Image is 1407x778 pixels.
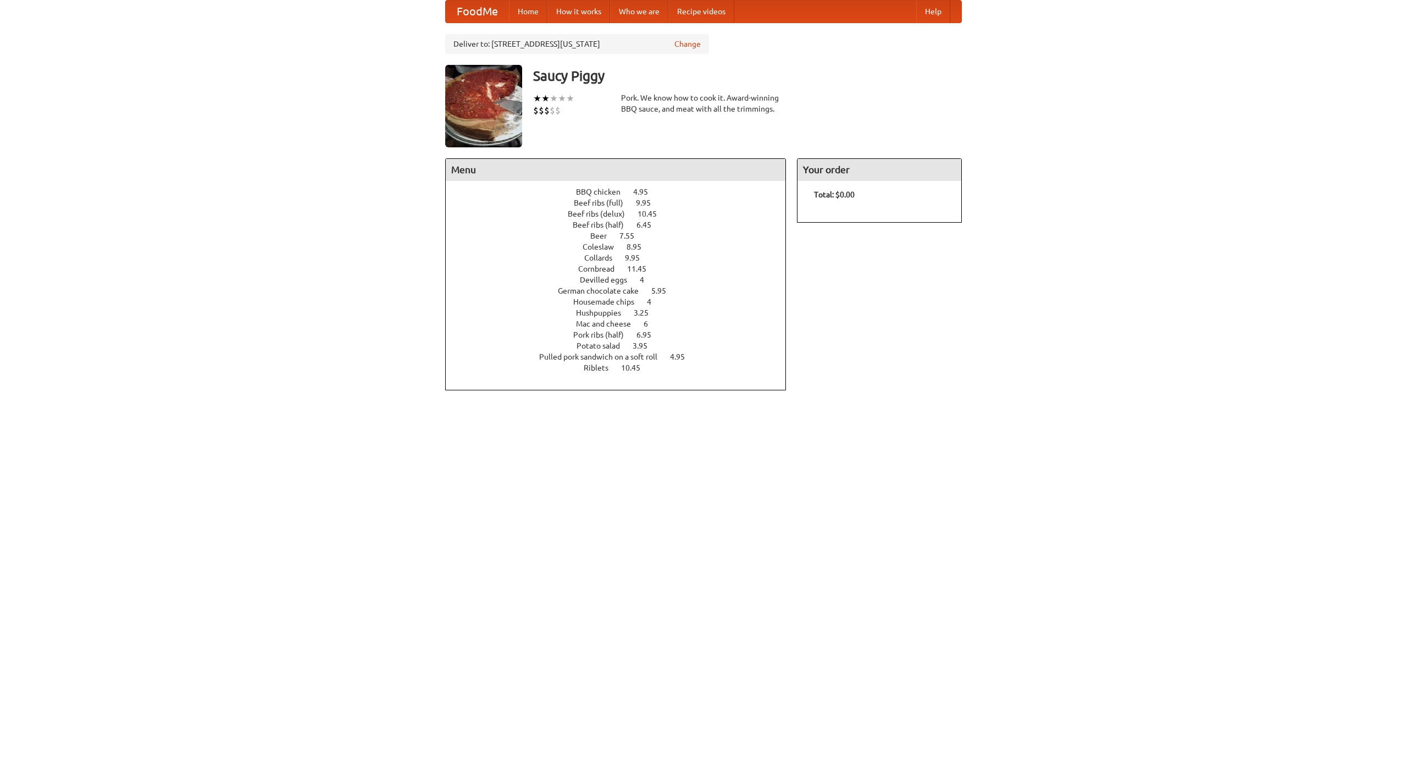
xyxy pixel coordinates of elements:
span: Beef ribs (full) [574,198,634,207]
div: Deliver to: [STREET_ADDRESS][US_STATE] [445,34,709,54]
li: $ [533,104,539,117]
a: Potato salad 3.95 [577,341,668,350]
a: Beef ribs (half) 6.45 [573,220,672,229]
span: 4.95 [670,352,696,361]
li: ★ [541,92,550,104]
li: $ [555,104,561,117]
li: ★ [550,92,558,104]
img: angular.jpg [445,65,522,147]
span: 4.95 [633,187,659,196]
span: Pulled pork sandwich on a soft roll [539,352,668,361]
span: Coleslaw [583,242,625,251]
h4: Your order [797,159,961,181]
span: 4 [647,297,662,306]
a: FoodMe [446,1,509,23]
span: 8.95 [627,242,652,251]
a: Riblets 10.45 [584,363,661,372]
a: Help [916,1,950,23]
span: 6.45 [636,220,662,229]
a: Collards 9.95 [584,253,660,262]
a: Pork ribs (half) 6.95 [573,330,672,339]
h4: Menu [446,159,785,181]
b: Total: $0.00 [814,190,855,199]
span: 3.25 [634,308,660,317]
span: Collards [584,253,623,262]
li: ★ [533,92,541,104]
a: German chocolate cake 5.95 [558,286,686,295]
a: Devilled eggs 4 [580,275,664,284]
a: Coleslaw 8.95 [583,242,662,251]
span: Hushpuppies [576,308,632,317]
span: Cornbread [578,264,625,273]
span: German chocolate cake [558,286,650,295]
h3: Saucy Piggy [533,65,962,87]
a: BBQ chicken 4.95 [576,187,668,196]
a: Change [674,38,701,49]
li: ★ [558,92,566,104]
span: 7.55 [619,231,645,240]
a: Who we are [610,1,668,23]
a: Housemade chips 4 [573,297,672,306]
a: How it works [547,1,610,23]
li: $ [550,104,555,117]
span: Mac and cheese [576,319,642,328]
div: Pork. We know how to cook it. Award-winning BBQ sauce, and meat with all the trimmings. [621,92,786,114]
span: 5.95 [651,286,677,295]
span: Potato salad [577,341,631,350]
a: Beer 7.55 [590,231,655,240]
span: 4 [640,275,655,284]
span: Devilled eggs [580,275,638,284]
span: Riblets [584,363,619,372]
a: Home [509,1,547,23]
span: 10.45 [638,209,668,218]
li: $ [539,104,544,117]
span: Pork ribs (half) [573,330,635,339]
a: Pulled pork sandwich on a soft roll 4.95 [539,352,705,361]
li: ★ [566,92,574,104]
span: Beef ribs (half) [573,220,635,229]
a: Beef ribs (delux) 10.45 [568,209,677,218]
span: Beer [590,231,618,240]
li: $ [544,104,550,117]
a: Recipe videos [668,1,734,23]
span: 11.45 [627,264,657,273]
span: 10.45 [621,363,651,372]
span: 3.95 [633,341,658,350]
span: 9.95 [636,198,662,207]
span: 6 [644,319,659,328]
a: Mac and cheese 6 [576,319,668,328]
span: 9.95 [625,253,651,262]
span: Housemade chips [573,297,645,306]
span: BBQ chicken [576,187,632,196]
a: Beef ribs (full) 9.95 [574,198,671,207]
span: Beef ribs (delux) [568,209,636,218]
a: Hushpuppies 3.25 [576,308,669,317]
a: Cornbread 11.45 [578,264,667,273]
span: 6.95 [636,330,662,339]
